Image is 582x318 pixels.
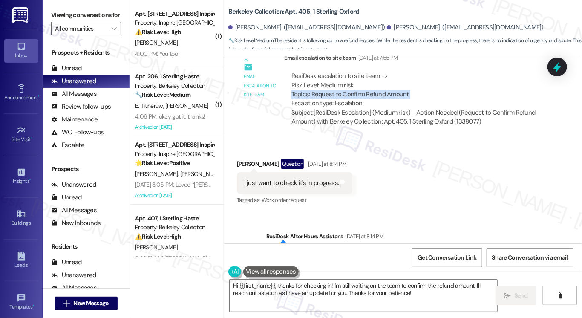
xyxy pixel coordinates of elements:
div: Property: Berkeley Collection [135,81,214,90]
span: Share Conversation via email [492,253,568,262]
div: Subject: [ResiDesk Escalation] (Medium risk) - Action Needed (Request to Confirm Refund Amount) w... [291,108,539,127]
a: Inbox [4,39,38,62]
div: Property: Inspire [GEOGRAPHIC_DATA] [135,150,214,159]
div: WO Follow-ups [51,128,104,137]
div: Prospects + Residents [43,48,130,57]
div: ResiDesk After Hours Assistant [266,232,576,244]
div: Email escalation to site team [244,72,277,99]
span: • [38,93,39,99]
div: 4:06 PM: okay got it, thanks! [135,113,205,120]
label: Viewing conversations for [51,9,121,22]
div: Apt. [STREET_ADDRESS] Inspire Homes [GEOGRAPHIC_DATA] [135,140,214,149]
div: All Messages [51,90,97,98]
div: Tagged as: [237,194,353,206]
div: Email escalation to site team [284,53,546,65]
i:  [63,300,70,307]
i:  [112,25,116,32]
div: [PERSON_NAME]. ([EMAIL_ADDRESS][DOMAIN_NAME]) [387,23,544,32]
textarea: Hi {{first_name}}, thanks for checking in! I'm still waiting on the team to confirm the refund am... [230,280,497,312]
div: [DATE] 3:05 PM: Loved “[PERSON_NAME] (Inspire [GEOGRAPHIC_DATA]): You're very welcome, Mecca! Let... [135,181,557,188]
div: Escalate [51,141,84,150]
span: [PERSON_NAME] [135,170,180,178]
div: Archived on [DATE] [134,190,215,201]
div: Apt. 206, 1 Sterling Haste [135,72,214,81]
div: All Messages [51,206,97,215]
button: New Message [55,297,118,310]
div: [PERSON_NAME]. ([EMAIL_ADDRESS][DOMAIN_NAME]) [228,23,385,32]
div: I just want to check it's in progress. [244,179,339,188]
div: Unread [51,64,82,73]
div: Review follow-ups [51,102,111,111]
div: Unanswered [51,180,96,189]
span: [PERSON_NAME] [165,102,208,110]
a: Templates • [4,291,38,314]
span: [PERSON_NAME] [135,39,178,46]
input: All communities [55,22,107,35]
div: All Messages [51,283,97,292]
strong: 🌟 Risk Level: Positive [135,159,190,167]
div: Unread [51,193,82,202]
div: Archived on [DATE] [134,122,215,133]
div: Unanswered [51,77,96,86]
span: [PERSON_NAME] [180,170,222,178]
div: 4:00 PM: You too [135,50,178,58]
div: Maintenance [51,115,98,124]
img: ResiDesk Logo [12,7,30,23]
div: [DATE] at 7:55 PM [356,53,398,62]
a: Buildings [4,207,38,230]
span: Get Conversation Link [418,253,476,262]
div: Property: Inspire [GEOGRAPHIC_DATA] [135,18,214,27]
div: New Inbounds [51,219,101,228]
div: [DATE] at 8:14 PM [306,159,346,168]
div: Unread [51,258,82,267]
span: New Message [73,299,108,308]
button: Share Conversation via email [487,248,573,267]
a: Site Visit • [4,123,38,146]
span: • [33,303,34,309]
span: Work order request [262,197,306,204]
a: Insights • [4,165,38,188]
button: Get Conversation Link [412,248,482,267]
div: ResiDesk escalation to site team -> Risk Level: Medium risk Topics: Request to Confirm Refund Amo... [291,72,539,108]
span: Send [514,291,527,300]
div: [DATE] at 8:14 PM [343,232,383,241]
div: [PERSON_NAME] [237,159,353,172]
strong: 🔧 Risk Level: Medium [135,91,190,98]
div: Unanswered [51,271,96,280]
div: Property: Berkeley Collection [135,223,214,232]
div: Apt. [STREET_ADDRESS] Inspire Homes [GEOGRAPHIC_DATA] [135,9,214,18]
b: Berkeley Collection: Apt. 405, 1 Sterling Oxford [228,7,360,16]
i:  [504,292,511,299]
i:  [556,292,563,299]
div: Question [281,159,304,169]
span: • [31,135,32,141]
a: Leads [4,249,38,272]
button: Send [496,286,537,305]
span: : The resident is following up on a refund request. While the resident is checking on the progres... [228,36,582,55]
span: B. Titiheruw [135,102,165,110]
strong: ⚠️ Risk Level: High [135,233,181,240]
div: Residents [43,242,130,251]
strong: ⚠️ Risk Level: High [135,28,181,36]
div: Prospects [43,165,130,173]
strong: 🔧 Risk Level: Medium [228,37,274,44]
span: • [29,177,31,183]
div: Apt. 407, 1 Sterling Haste [135,214,214,223]
span: [PERSON_NAME] [135,243,178,251]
